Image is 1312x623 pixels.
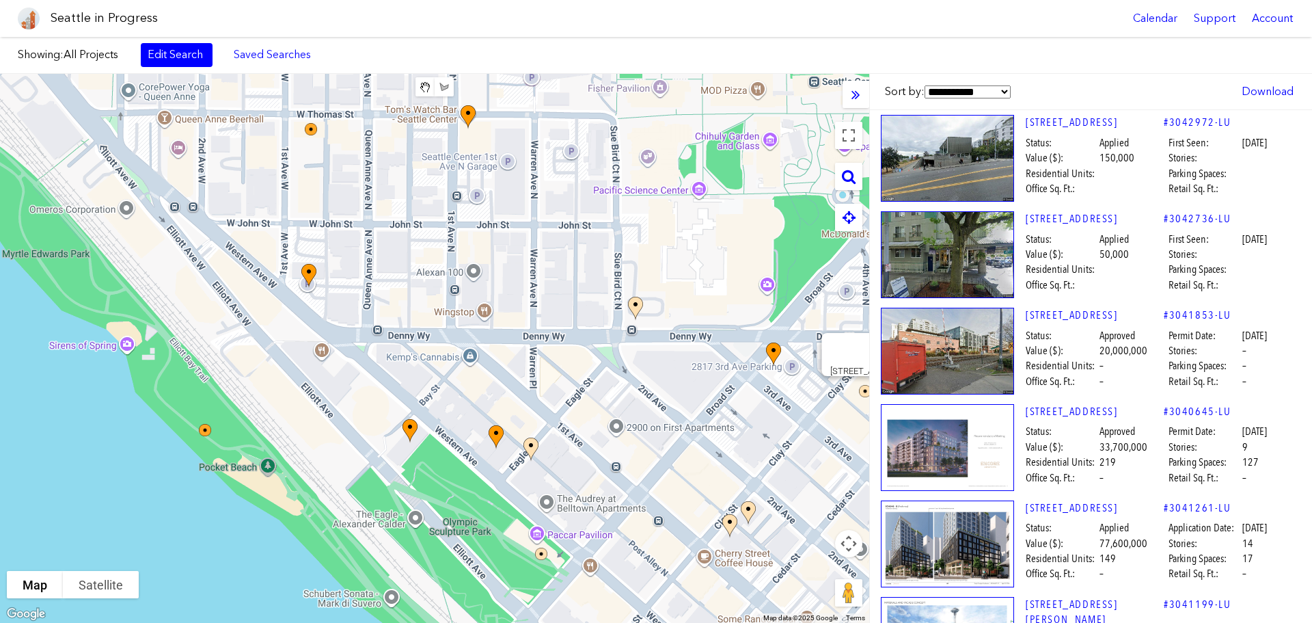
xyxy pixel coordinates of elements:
[1026,262,1097,277] span: Residential Units:
[1242,551,1253,566] span: 17
[1026,343,1097,358] span: Value ($):
[1026,455,1097,470] span: Residential Units:
[1242,520,1267,535] span: [DATE]
[1164,501,1231,516] a: #3041261-LU
[1168,135,1240,150] span: First Seen:
[885,84,1011,99] label: Sort by:
[1168,343,1240,358] span: Stories:
[1168,247,1240,262] span: Stories:
[1168,566,1240,581] span: Retail Sq. Ft.:
[835,579,862,607] button: Drag Pegman onto the map to open Street View
[1242,232,1267,247] span: [DATE]
[881,211,1014,298] img: 2721_4TH_AVE_SEATTLE.jpg
[1168,520,1240,535] span: Application Date:
[1242,358,1246,373] span: –
[1026,166,1097,181] span: Residential Units:
[18,8,40,29] img: favicon-96x96.png
[1026,247,1097,262] span: Value ($):
[51,10,158,27] h1: Seattle in Progress
[7,571,63,598] button: Show street map
[1099,150,1134,165] span: 150,000
[1026,551,1097,566] span: Residential Units:
[1168,328,1240,343] span: Permit Date:
[435,77,454,96] button: Draw a shape
[763,614,838,622] span: Map data ©2025 Google
[1242,470,1246,486] span: –
[1168,278,1240,293] span: Retail Sq. Ft.:
[1242,343,1246,358] span: –
[1164,404,1231,419] a: #3040645-LU
[226,43,318,66] a: Saved Searches
[1168,551,1240,566] span: Parking Spaces:
[1242,135,1267,150] span: [DATE]
[1168,424,1240,439] span: Permit Date:
[1099,440,1147,455] span: 33,700,000
[64,48,118,61] span: All Projects
[1099,343,1147,358] span: 20,000,000
[1026,440,1097,455] span: Value ($):
[1099,424,1135,439] span: Approved
[881,115,1014,202] img: 2901_WESTERN_AVE_SEATTLE.jpg
[1164,308,1231,323] a: #3041853-LU
[1099,374,1104,389] span: –
[1099,566,1104,581] span: –
[1168,358,1240,373] span: Parking Spaces:
[1026,566,1097,581] span: Office Sq. Ft.:
[1026,115,1164,130] a: [STREET_ADDRESS]
[1168,440,1240,455] span: Stories:
[1164,211,1231,226] a: #3042736-LU
[1099,247,1129,262] span: 50,000
[1168,455,1240,470] span: Parking Spaces:
[1026,181,1097,196] span: Office Sq. Ft.:
[141,43,213,66] a: Edit Search
[1168,166,1240,181] span: Parking Spaces:
[835,530,862,557] button: Map camera controls
[1168,262,1240,277] span: Parking Spaces:
[1026,501,1164,516] a: [STREET_ADDRESS]
[1026,211,1164,226] a: [STREET_ADDRESS]
[1099,470,1104,486] span: –
[1168,181,1240,196] span: Retail Sq. Ft.:
[1026,536,1097,551] span: Value ($):
[925,85,1011,98] select: Sort by:
[1026,404,1164,419] a: [STREET_ADDRESS]
[1099,455,1116,470] span: 219
[1026,135,1097,150] span: Status:
[846,614,865,622] a: Terms
[63,571,139,598] button: Show satellite imagery
[1099,520,1129,535] span: Applied
[1026,308,1164,323] a: [STREET_ADDRESS]
[1164,115,1231,130] a: #3042972-LU
[1026,470,1097,486] span: Office Sq. Ft.:
[1026,278,1097,293] span: Office Sq. Ft.:
[835,122,862,149] button: Toggle fullscreen view
[1242,424,1267,439] span: [DATE]
[1164,597,1231,612] a: #3041199-LU
[1168,374,1240,389] span: Retail Sq. Ft.:
[1026,520,1097,535] span: Status:
[881,501,1014,587] img: 46.jpg
[1099,551,1116,566] span: 149
[415,77,435,96] button: Stop drawing
[1099,232,1129,247] span: Applied
[1026,358,1097,373] span: Residential Units:
[1242,328,1267,343] span: [DATE]
[1026,150,1097,165] span: Value ($):
[1026,232,1097,247] span: Status:
[881,404,1014,491] img: 1.jpg
[1099,536,1147,551] span: 77,600,000
[3,605,49,623] a: Open this area in Google Maps (opens a new window)
[1168,470,1240,486] span: Retail Sq. Ft.:
[1242,440,1248,455] span: 9
[881,308,1014,395] img: 3130_ALASKAN_WAY_SEATTLE.jpg
[1026,328,1097,343] span: Status:
[1026,424,1097,439] span: Status:
[1242,374,1246,389] span: –
[1168,150,1240,165] span: Stories:
[830,366,909,376] div: [STREET_ADDRESS]
[18,47,127,62] label: Showing:
[1242,566,1246,581] span: –
[1099,328,1135,343] span: Approved
[1099,135,1129,150] span: Applied
[1099,358,1104,373] span: –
